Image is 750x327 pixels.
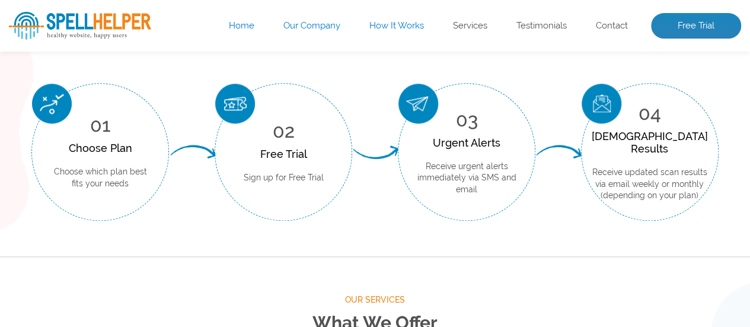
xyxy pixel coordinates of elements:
img: Urgent Alerts [398,84,438,123]
a: How It Works [369,20,424,32]
img: Choose Plan [32,84,72,123]
input: Enter Your URL [9,148,335,180]
span: Our Services [9,293,741,307]
p: Enter your website’s URL to see spelling mistakes, broken links and more [9,101,430,139]
div: Free Trial [244,148,324,160]
span: 01 [90,114,110,136]
div: Urgent Alerts [416,136,517,149]
a: Testimonials [516,20,567,32]
p: Sign up for Free Trial [244,172,324,184]
img: Free Webiste Analysis [451,69,685,79]
div: Choose Plan [50,142,151,154]
h1: Website Analysis [9,48,430,90]
a: Home [229,20,254,32]
a: Services [453,20,487,32]
span: 04 [639,102,661,124]
p: Receive updated scan results via email weekly or monthly (depending on your plan) [592,167,708,202]
img: Scan Result [582,84,621,123]
img: Free Webiste Analysis [448,39,741,240]
a: Our Company [283,20,340,32]
div: [DEMOGRAPHIC_DATA] Results [592,130,708,155]
img: Free Trial [215,84,255,123]
span: Free [9,48,83,90]
a: Contact [596,20,628,32]
button: Scan Website [9,192,114,222]
span: 02 [273,120,295,142]
p: Choose which plan best fits your needs [50,166,151,189]
p: Receive urgent alerts immediately via SMS and email [416,161,517,196]
img: SpellHelper [9,12,151,40]
a: Free Trial [651,13,741,39]
span: 03 [455,109,477,131]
